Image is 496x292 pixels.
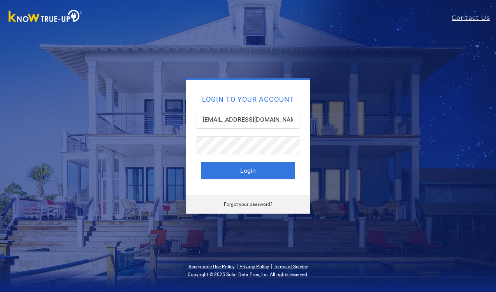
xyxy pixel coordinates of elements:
span: | [271,262,272,270]
a: Forgot your password? [224,202,273,207]
a: Terms of Service [274,264,308,269]
input: Email [197,111,299,129]
a: Contact Us [452,13,496,23]
h2: Login to your account [201,96,295,103]
span: | [236,262,238,270]
img: Know True-Up [5,8,86,26]
button: Login [201,162,295,179]
a: Acceptable Use Policy [188,264,235,269]
a: Privacy Policy [239,264,269,269]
